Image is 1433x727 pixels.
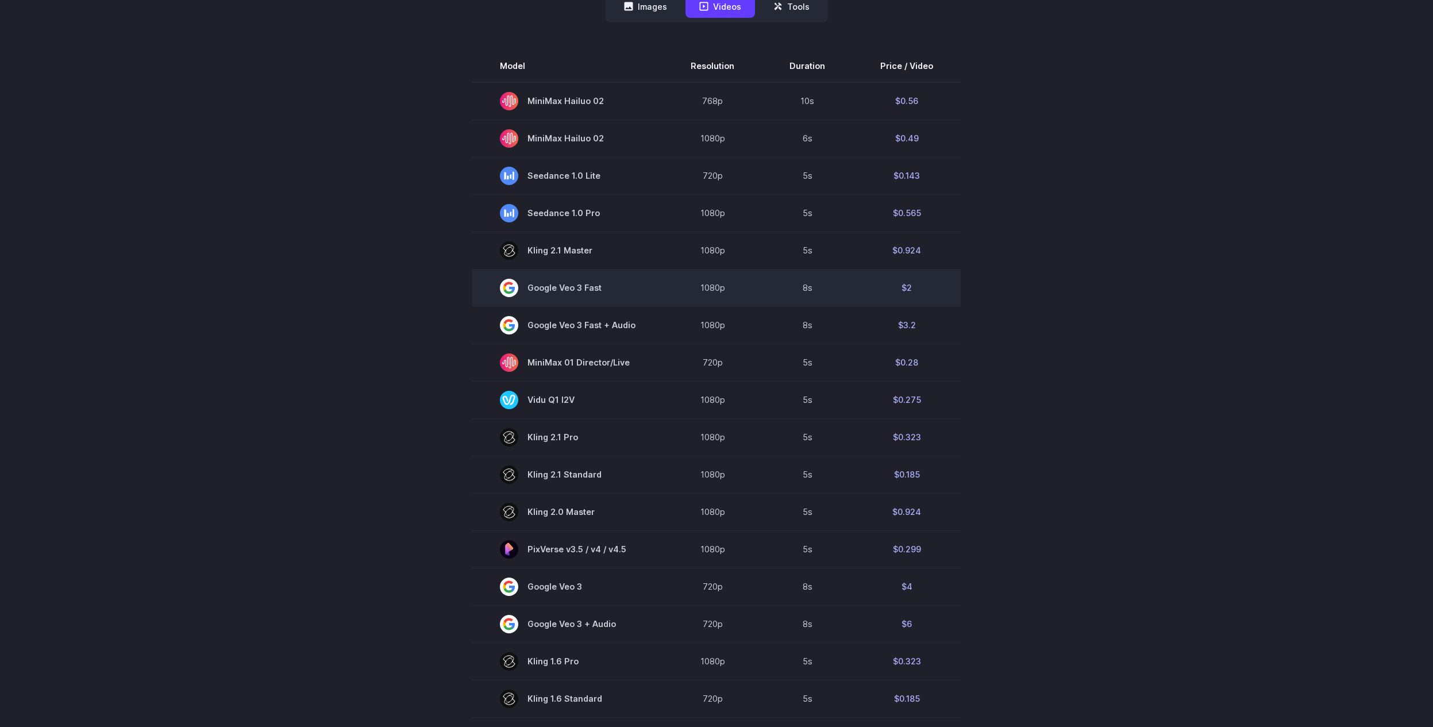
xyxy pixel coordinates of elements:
td: $0.565 [853,194,961,232]
td: 8s [762,568,853,605]
span: Vidu Q1 I2V [500,391,635,409]
td: 1080p [663,493,762,530]
td: 1080p [663,306,762,344]
span: Kling 1.6 Pro [500,652,635,671]
td: 5s [762,232,853,269]
span: MiniMax Hailuo 02 [500,129,635,148]
td: 8s [762,605,853,643]
span: PixVerse v3.5 / v4 / v4.5 [500,540,635,559]
span: MiniMax 01 Director/Live [500,353,635,372]
th: Resolution [663,50,762,82]
td: $6 [853,605,961,643]
td: 720p [663,157,762,194]
td: 5s [762,418,853,456]
td: $0.299 [853,530,961,568]
td: 5s [762,680,853,717]
td: 1080p [663,269,762,306]
td: 720p [663,568,762,605]
td: 720p [663,344,762,381]
td: $0.49 [853,120,961,157]
span: Kling 2.0 Master [500,503,635,521]
span: Seedance 1.0 Pro [500,204,635,222]
td: 5s [762,643,853,680]
span: Google Veo 3 Fast + Audio [500,316,635,334]
span: Google Veo 3 + Audio [500,615,635,633]
td: $0.143 [853,157,961,194]
td: $0.185 [853,456,961,493]
span: Google Veo 3 Fast [500,279,635,297]
span: Seedance 1.0 Lite [500,167,635,185]
td: 5s [762,456,853,493]
span: MiniMax Hailuo 02 [500,92,635,110]
th: Model [472,50,663,82]
span: Kling 2.1 Master [500,241,635,260]
td: 6s [762,120,853,157]
td: $0.924 [853,493,961,530]
td: 1080p [663,381,762,418]
td: 1080p [663,456,762,493]
td: $0.28 [853,344,961,381]
td: 8s [762,306,853,344]
td: 5s [762,157,853,194]
span: Kling 2.1 Standard [500,466,635,484]
td: 8s [762,269,853,306]
td: $3.2 [853,306,961,344]
td: $0.924 [853,232,961,269]
td: 1080p [663,530,762,568]
td: 1080p [663,418,762,456]
td: 1080p [663,194,762,232]
td: $0.323 [853,643,961,680]
td: 5s [762,381,853,418]
th: Duration [762,50,853,82]
td: 5s [762,530,853,568]
td: $0.185 [853,680,961,717]
span: Kling 2.1 Pro [500,428,635,447]
td: $0.275 [853,381,961,418]
span: Kling 1.6 Standard [500,690,635,708]
td: 1080p [663,232,762,269]
span: Google Veo 3 [500,578,635,596]
td: 5s [762,493,853,530]
td: 720p [663,605,762,643]
td: $0.323 [853,418,961,456]
td: 5s [762,344,853,381]
td: 1080p [663,120,762,157]
td: 1080p [663,643,762,680]
td: 5s [762,194,853,232]
th: Price / Video [853,50,961,82]
td: 10s [762,82,853,120]
td: $0.56 [853,82,961,120]
td: $2 [853,269,961,306]
td: 768p [663,82,762,120]
td: $4 [853,568,961,605]
td: 720p [663,680,762,717]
